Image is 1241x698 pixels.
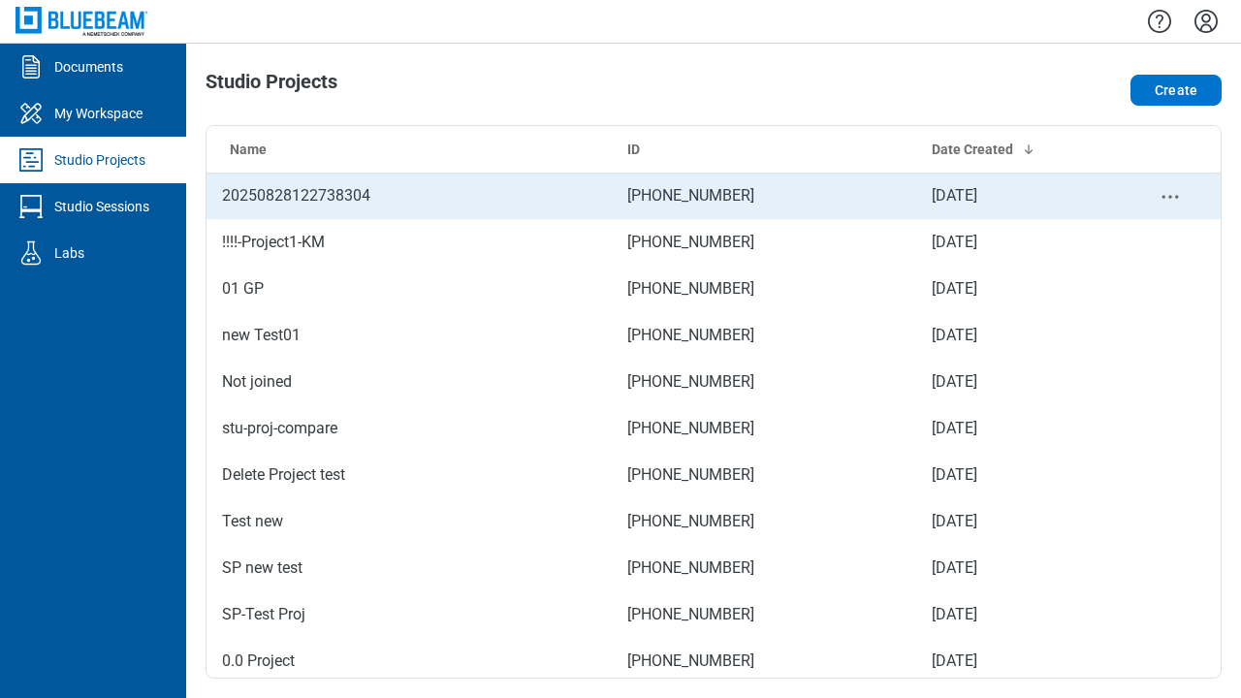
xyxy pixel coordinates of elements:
[207,312,612,359] td: new Test01
[207,498,612,545] td: Test new
[916,173,1119,219] td: [DATE]
[1130,75,1222,106] button: Create
[207,591,612,638] td: SP-Test Proj
[612,452,916,498] td: [PHONE_NUMBER]
[612,591,916,638] td: [PHONE_NUMBER]
[207,219,612,266] td: !!!!-Project1-KM
[612,266,916,312] td: [PHONE_NUMBER]
[207,266,612,312] td: 01 GP
[916,638,1119,684] td: [DATE]
[54,150,145,170] div: Studio Projects
[54,57,123,77] div: Documents
[612,312,916,359] td: [PHONE_NUMBER]
[916,359,1119,405] td: [DATE]
[916,591,1119,638] td: [DATE]
[16,7,147,35] img: Bluebeam, Inc.
[612,359,916,405] td: [PHONE_NUMBER]
[16,191,47,222] svg: Studio Sessions
[230,140,596,159] div: Name
[16,51,47,82] svg: Documents
[932,140,1103,159] div: Date Created
[207,452,612,498] td: Delete Project test
[916,545,1119,591] td: [DATE]
[627,140,901,159] div: ID
[612,545,916,591] td: [PHONE_NUMBER]
[916,219,1119,266] td: [DATE]
[612,638,916,684] td: [PHONE_NUMBER]
[16,98,47,129] svg: My Workspace
[16,238,47,269] svg: Labs
[207,359,612,405] td: Not joined
[16,144,47,175] svg: Studio Projects
[916,452,1119,498] td: [DATE]
[54,197,149,216] div: Studio Sessions
[916,312,1119,359] td: [DATE]
[916,405,1119,452] td: [DATE]
[54,104,143,123] div: My Workspace
[207,173,612,219] td: 20250828122738304
[206,71,337,102] h1: Studio Projects
[612,405,916,452] td: [PHONE_NUMBER]
[1159,185,1182,208] button: project-actions-menu
[207,638,612,684] td: 0.0 Project
[1191,5,1222,38] button: Settings
[916,266,1119,312] td: [DATE]
[916,498,1119,545] td: [DATE]
[207,545,612,591] td: SP new test
[207,405,612,452] td: stu-proj-compare
[612,173,916,219] td: [PHONE_NUMBER]
[54,243,84,263] div: Labs
[612,498,916,545] td: [PHONE_NUMBER]
[612,219,916,266] td: [PHONE_NUMBER]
